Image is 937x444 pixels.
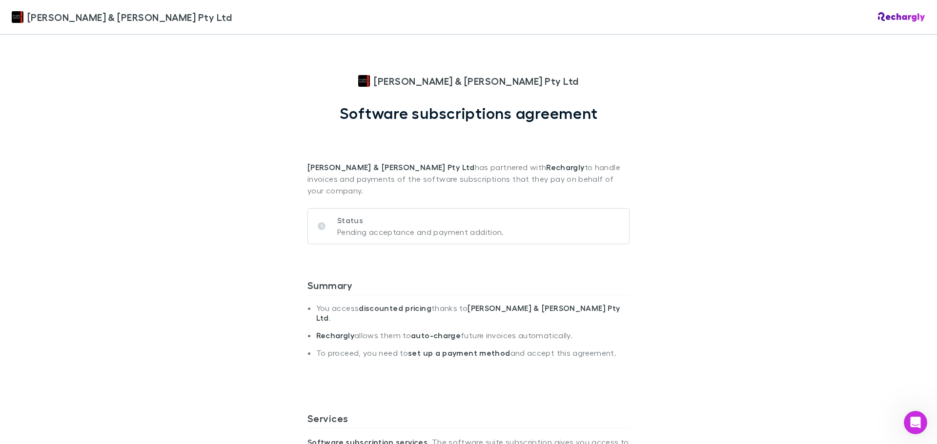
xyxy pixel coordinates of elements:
[358,75,370,87] img: Douglas & Harrison Pty Ltd's Logo
[307,279,630,295] h3: Summary
[337,226,504,238] p: Pending acceptance and payment addition.
[316,348,630,366] li: To proceed, you need to and accept this agreement.
[546,162,584,172] strong: Rechargly
[307,162,475,172] strong: [PERSON_NAME] & [PERSON_NAME] Pty Ltd
[340,104,598,122] h1: Software subscriptions agreement
[307,412,630,428] h3: Services
[374,74,578,88] span: [PERSON_NAME] & [PERSON_NAME] Pty Ltd
[12,11,23,23] img: Douglas & Harrison Pty Ltd's Logo
[337,214,504,226] p: Status
[904,411,927,434] iframe: Intercom live chat
[316,303,630,330] li: You access thanks to .
[316,330,354,340] strong: Rechargly
[359,303,431,313] strong: discounted pricing
[878,12,925,22] img: Rechargly Logo
[316,330,630,348] li: allows them to future invoices automatically.
[408,348,510,358] strong: set up a payment method
[307,122,630,196] p: has partnered with to handle invoices and payments of the software subscriptions that they pay on...
[316,303,620,323] strong: [PERSON_NAME] & [PERSON_NAME] Pty Ltd
[27,10,232,24] span: [PERSON_NAME] & [PERSON_NAME] Pty Ltd
[411,330,461,340] strong: auto-charge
